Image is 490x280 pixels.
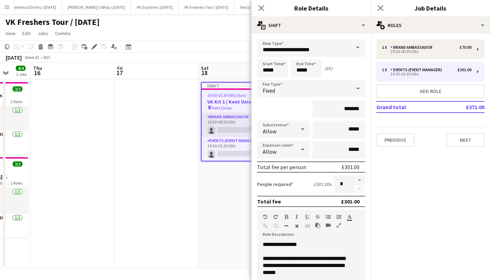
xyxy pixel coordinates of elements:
[305,214,310,220] button: Underline
[326,222,331,228] button: Insert video
[354,175,365,185] button: Increase
[294,214,299,220] button: Italic
[202,83,279,88] div: Draft
[390,45,435,50] div: Brand Ambassador
[284,214,289,220] button: Bold
[200,69,209,77] span: 18
[273,214,278,220] button: Redo
[52,29,74,38] a: Comms
[390,67,445,72] div: Events (Event Manager)
[202,137,279,161] app-card-role: Events (Event Manager)0/119:30-01:30 (6h)
[263,87,275,94] span: Fixed
[257,198,281,205] div: Total fee
[382,45,390,50] div: 1 x
[201,82,280,161] app-job-card: Draft19:30-01:30 (6h) (Sun)0/2VK Kit 1 / Kent Union Kent Union2 RolesBrand Ambassador0/119:30-00:...
[305,223,310,229] button: HTML Code
[263,148,276,155] span: Allow
[202,99,279,105] h3: VK Kit 1 / Kent Union
[6,17,100,27] h1: VK Freshers Tour / [DATE]
[11,180,22,186] span: 2 Roles
[443,101,484,113] td: £371.00
[62,0,131,14] button: [PERSON_NAME]'s Whip / [DATE]
[371,4,490,13] h3: Job Details
[376,101,443,113] td: Grand total
[35,29,51,38] a: Jobs
[16,72,27,77] div: 2 Jobs
[13,161,22,167] span: 2/2
[16,66,26,71] span: 4/4
[117,65,123,71] span: Fri
[347,214,352,220] button: Text Color
[324,65,333,72] div: (6h)
[11,99,22,104] span: 2 Roles
[55,30,71,36] span: Comms
[457,67,471,72] div: £301.00
[341,198,360,205] div: £301.00
[257,164,306,171] div: Total fee per person
[376,133,414,147] button: Previous
[20,29,33,38] a: Edit
[32,69,42,77] span: 16
[6,30,15,36] span: View
[207,93,246,98] span: 19:30-01:30 (6h) (Sun)
[382,72,471,76] div: 19:30-01:30 (6h)
[284,223,289,229] button: Horizontal Line
[382,50,471,53] div: 19:30-00:30 (5h)
[376,84,484,98] button: Add role
[201,65,209,71] span: Sat
[251,17,371,34] div: Shift
[38,30,48,36] span: Jobs
[342,164,360,171] div: £301.00
[336,222,341,228] button: Fullscreen
[263,128,276,135] span: Allow
[315,214,320,220] button: Strikethrough
[257,181,294,187] label: People required
[382,67,390,72] div: 1 x
[234,0,298,14] button: Xenia Student Living / [DATE]
[3,29,18,38] a: View
[202,113,279,137] app-card-role: Brand Ambassador0/119:30-00:30 (5h)
[13,86,22,92] span: 2/2
[179,0,234,14] button: VK Freshers Tour / [DATE]
[33,65,42,71] span: Thu
[314,181,331,187] div: £301.00 x
[116,69,123,77] span: 17
[22,30,31,36] span: Edit
[315,222,320,228] button: Paste as plain text
[447,133,484,147] button: Next
[131,0,179,14] button: VK Daytime / [DATE]
[294,223,299,229] button: Clear Formatting
[43,55,51,60] div: BST
[336,214,341,220] button: Ordered List
[459,45,471,50] div: £70.00
[23,55,41,60] span: Week 42
[326,214,331,220] button: Unordered List
[212,105,232,111] span: Kent Union
[6,54,22,61] div: [DATE]
[251,4,371,13] h3: Role Details
[2,0,62,14] button: Experiential Drinks / [DATE]
[371,17,490,34] div: Roles
[263,214,268,220] button: Undo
